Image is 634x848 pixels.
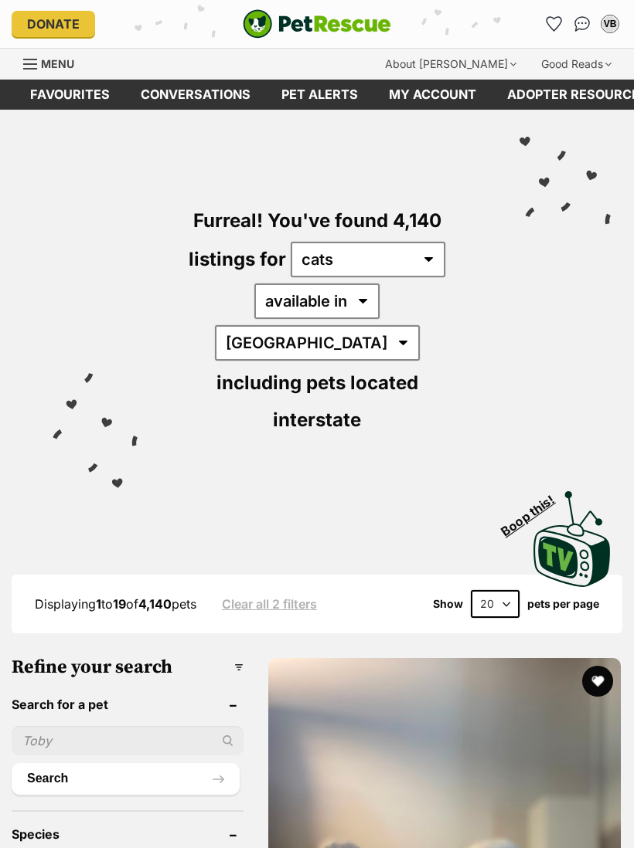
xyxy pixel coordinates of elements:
a: conversations [125,80,266,110]
div: About [PERSON_NAME] [374,49,527,80]
span: Show [433,598,463,610]
span: Menu [41,57,74,70]
label: pets per page [527,598,599,610]
ul: Account quick links [542,12,622,36]
img: logo-cat-932fe2b9b8326f06289b0f2fb663e598f794de774fb13d1741a6617ecf9a85b4.svg [243,9,391,39]
header: Species [12,827,244,841]
a: PetRescue [243,9,391,39]
h3: Refine your search [12,656,244,678]
div: VB [602,16,618,32]
a: Pet alerts [266,80,373,110]
div: Good Reads [530,49,622,80]
a: Conversations [570,12,595,36]
a: Clear all 2 filters [222,597,317,611]
strong: 1 [96,596,101,612]
span: Displaying to of pets [35,596,196,612]
button: favourite [582,666,613,697]
a: Boop this! [533,477,611,590]
img: chat-41dd97257d64d25036548639549fe6c8038ab92f7586957e7f3b1b290dea8141.svg [574,16,591,32]
header: Search for a pet [12,697,244,711]
strong: 19 [113,596,126,612]
button: My account [598,12,622,36]
span: Furreal! You've found 4,140 listings for [189,209,441,270]
a: Favourites [15,80,125,110]
a: Menu [23,49,85,76]
span: including pets located interstate [216,371,418,431]
input: Toby [12,726,244,755]
button: Search [12,763,240,794]
strong: 4,140 [138,596,172,612]
a: Donate [12,11,95,37]
img: PetRescue TV logo [533,491,611,587]
span: Boop this! [499,483,570,538]
a: Favourites [542,12,567,36]
a: My account [373,80,492,110]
